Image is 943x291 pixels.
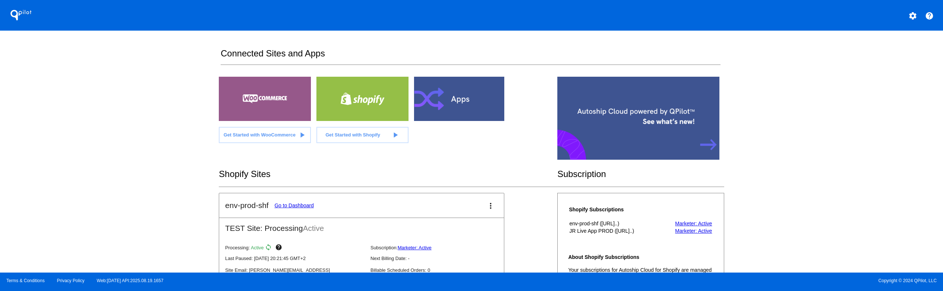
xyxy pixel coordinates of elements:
a: Get Started with WooCommerce [219,127,311,143]
mat-icon: more_vert [486,201,495,210]
h2: Connected Sites and Apps [221,48,720,65]
mat-icon: play_arrow [391,131,400,139]
mat-icon: help [925,11,934,20]
h2: Subscription [557,169,724,179]
mat-icon: settings [908,11,917,20]
span: Get Started with WooCommerce [224,132,295,138]
p: Last Paused: [DATE] 20:21:45 GMT+2 [225,256,364,261]
a: Marketer: Active [675,228,712,234]
th: JR Live App PROD ([URL]..) [569,228,660,234]
th: env-prod-shf ([URL]..) [569,220,660,227]
p: Subscription: [371,245,510,250]
a: Web:[DATE] API:2025.08.19.1657 [97,278,164,283]
span: Active [303,224,324,232]
h2: env-prod-shf [225,201,269,210]
p: Billable Scheduled Orders: 0 [371,267,510,273]
a: Go to Dashboard [274,202,314,208]
mat-icon: play_arrow [298,131,306,139]
a: Marketer: Active [675,221,712,226]
a: Get Started with Shopify [316,127,409,143]
span: Copyright © 2024 QPilot, LLC [478,278,937,283]
a: Privacy Policy [57,278,85,283]
p: Next Billing Date: - [371,256,510,261]
a: Marketer: Active [398,245,432,250]
h2: TEST Site: Processing [219,218,504,233]
p: Your subscriptions for Autoship Cloud for Shopify are managed by your Shopify Store. Select the s... [568,267,713,285]
h4: Shopify Subscriptions [569,207,660,212]
span: Active [251,245,264,250]
mat-icon: help [275,244,284,253]
h1: QPilot [6,8,36,22]
h2: Shopify Sites [219,169,557,179]
mat-icon: sync [265,244,274,253]
a: Terms & Conditions [6,278,45,283]
p: Processing: [225,244,364,253]
h4: About Shopify Subscriptions [568,254,713,260]
span: Get Started with Shopify [326,132,381,138]
p: Site Email: [PERSON_NAME][EMAIL_ADDRESS][DOMAIN_NAME] [225,267,364,278]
